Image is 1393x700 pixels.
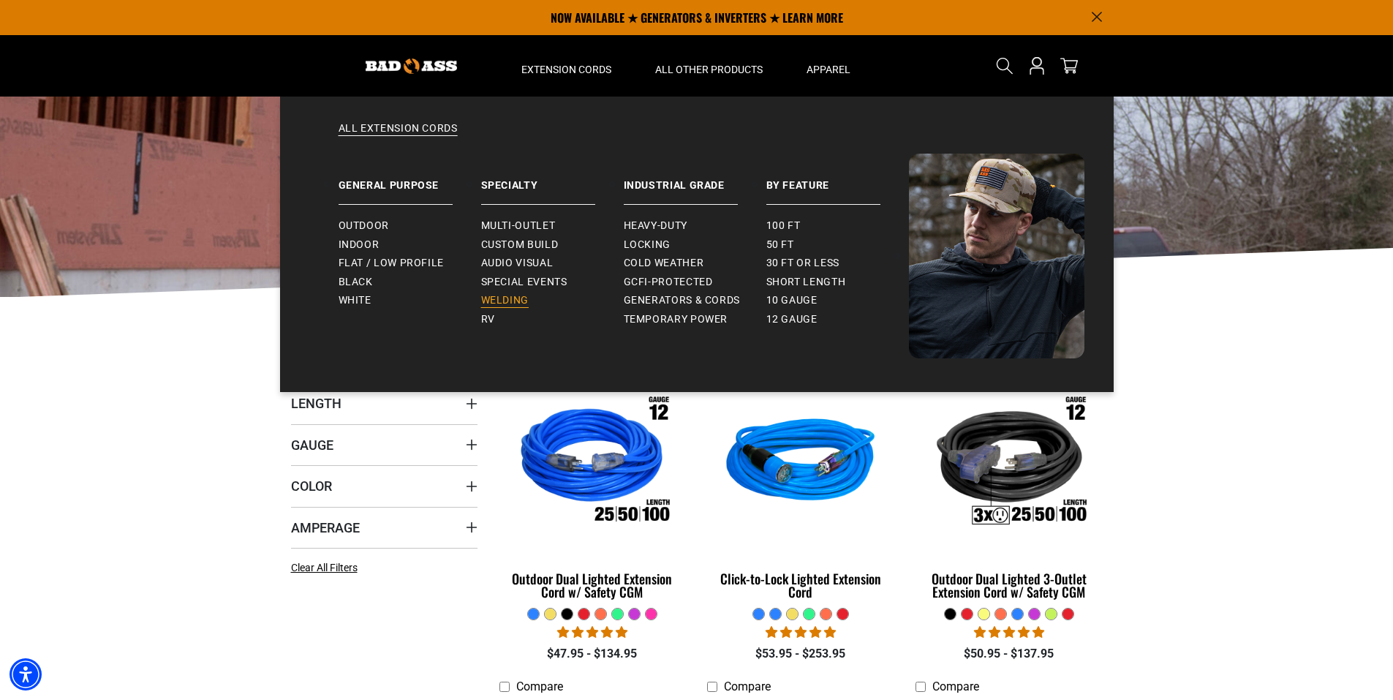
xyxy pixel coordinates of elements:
[766,217,909,236] a: 100 ft
[766,273,909,292] a: Short Length
[766,310,909,329] a: 12 gauge
[624,294,741,307] span: Generators & Cords
[916,645,1102,663] div: $50.95 - $137.95
[624,310,766,329] a: Temporary Power
[481,291,624,310] a: Welding
[633,35,785,97] summary: All Other Products
[339,294,371,307] span: White
[624,313,728,326] span: Temporary Power
[766,154,909,205] a: By Feature
[624,291,766,310] a: Generators & Cords
[909,154,1084,358] img: Bad Ass Extension Cords
[624,254,766,273] a: Cold Weather
[993,54,1016,78] summary: Search
[499,645,686,663] div: $47.95 - $134.95
[624,257,704,270] span: Cold Weather
[481,257,554,270] span: Audio Visual
[339,217,481,236] a: Outdoor
[481,276,567,289] span: Special Events
[481,313,495,326] span: RV
[291,383,477,424] summary: Length
[932,680,979,693] span: Compare
[766,254,909,273] a: 30 ft or less
[624,217,766,236] a: Heavy-Duty
[974,625,1044,639] span: 4.80 stars
[724,680,771,693] span: Compare
[557,625,627,639] span: 4.81 stars
[916,572,1102,598] div: Outdoor Dual Lighted 3-Outlet Extension Cord w/ Safety CGM
[624,236,766,255] a: Locking
[291,507,477,548] summary: Amperage
[766,236,909,255] a: 50 ft
[624,154,766,205] a: Industrial Grade
[624,219,687,233] span: Heavy-Duty
[309,121,1084,154] a: All Extension Cords
[481,219,556,233] span: Multi-Outlet
[624,276,713,289] span: GCFI-Protected
[10,658,42,690] div: Accessibility Menu
[291,478,332,494] span: Color
[766,294,818,307] span: 10 gauge
[481,217,624,236] a: Multi-Outlet
[291,519,360,536] span: Amperage
[291,562,358,573] span: Clear All Filters
[766,313,818,326] span: 12 gauge
[339,219,389,233] span: Outdoor
[339,276,373,289] span: Black
[766,238,794,252] span: 50 ft
[766,291,909,310] a: 10 gauge
[766,625,836,639] span: 4.87 stars
[707,372,894,607] a: blue Click-to-Lock Lighted Extension Cord
[709,379,893,547] img: blue
[481,154,624,205] a: Specialty
[339,238,380,252] span: Indoor
[339,257,445,270] span: Flat / Low Profile
[481,254,624,273] a: Audio Visual
[366,59,457,74] img: Bad Ass Extension Cords
[655,63,763,76] span: All Other Products
[339,154,481,205] a: General Purpose
[339,273,481,292] a: Black
[917,379,1101,547] img: Outdoor Dual Lighted 3-Outlet Extension Cord w/ Safety CGM
[499,572,686,598] div: Outdoor Dual Lighted Extension Cord w/ Safety CGM
[481,273,624,292] a: Special Events
[766,219,801,233] span: 100 ft
[1025,35,1049,97] a: Open this option
[1057,57,1081,75] a: cart
[500,379,684,547] img: Outdoor Dual Lighted Extension Cord w/ Safety CGM
[481,238,559,252] span: Custom Build
[481,294,529,307] span: Welding
[766,257,839,270] span: 30 ft or less
[481,236,624,255] a: Custom Build
[624,238,671,252] span: Locking
[807,63,850,76] span: Apparel
[499,35,633,97] summary: Extension Cords
[916,372,1102,607] a: Outdoor Dual Lighted 3-Outlet Extension Cord w/ Safety CGM Outdoor Dual Lighted 3-Outlet Extensio...
[291,395,341,412] span: Length
[521,63,611,76] span: Extension Cords
[291,465,477,506] summary: Color
[339,236,481,255] a: Indoor
[291,437,333,454] span: Gauge
[707,572,894,598] div: Click-to-Lock Lighted Extension Cord
[766,276,846,289] span: Short Length
[339,254,481,273] a: Flat / Low Profile
[481,310,624,329] a: RV
[624,273,766,292] a: GCFI-Protected
[516,680,563,693] span: Compare
[339,291,481,310] a: White
[291,424,477,465] summary: Gauge
[707,645,894,663] div: $53.95 - $253.95
[785,35,872,97] summary: Apparel
[291,560,363,576] a: Clear All Filters
[499,372,686,607] a: Outdoor Dual Lighted Extension Cord w/ Safety CGM Outdoor Dual Lighted Extension Cord w/ Safety CGM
